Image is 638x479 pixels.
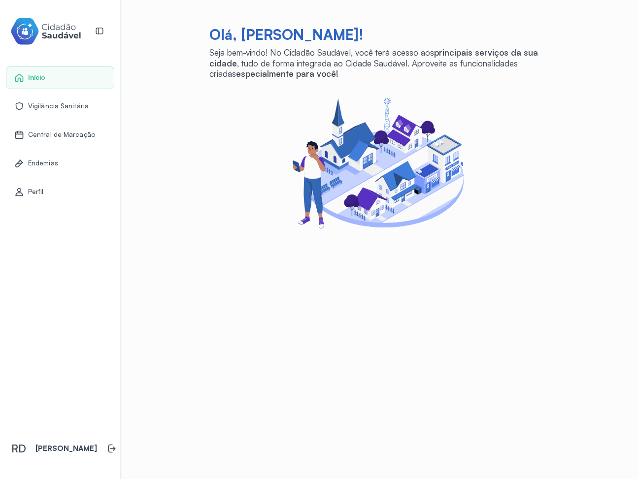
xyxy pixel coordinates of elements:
p: Olá, [PERSON_NAME]! [209,26,549,43]
p: Seja bem-vindo! No Cidadão Saudável, você terá acesso aos , tudo de forma integrada ao Cidade Sau... [209,47,549,79]
span: RD [11,442,26,455]
span: principais serviços da sua cidade [209,47,538,68]
span: Início [28,73,46,82]
img: cidadao-saudavel-filled-logo.svg [10,16,81,47]
span: Central de Marcação [28,130,95,139]
span: Endemias [28,159,58,167]
span: Perfil [28,188,44,196]
span: especialmente para você! [236,68,338,79]
a: Central de Marcação [14,130,106,140]
a: Vigilância Sanitária [14,101,106,111]
img: Imagem de uma pessoa próxima a uma cidade em miniatura [287,93,472,233]
a: Perfil [14,187,106,197]
a: Início [14,73,106,83]
p: [PERSON_NAME] [35,444,97,453]
a: Endemias [14,159,106,168]
span: Vigilância Sanitária [28,102,89,110]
